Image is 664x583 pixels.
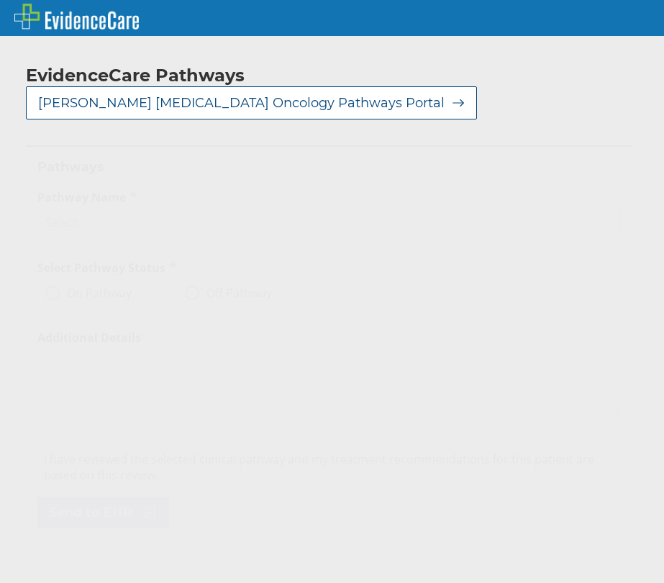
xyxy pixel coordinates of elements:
[44,451,594,483] span: I have reviewed the selected clinical pathway and my treatment recommendations for this patient a...
[185,286,272,300] label: Off Pathway
[38,94,445,112] span: [PERSON_NAME] [MEDICAL_DATA] Oncology Pathways Portal
[37,158,621,176] h2: Pathways
[37,189,621,205] label: Pathway Name
[37,330,621,345] label: Additional Details
[37,259,324,276] h2: Select Pathway Status
[26,86,477,119] button: [PERSON_NAME] [MEDICAL_DATA] Oncology Pathways Portal
[45,214,86,230] div: Select...
[45,286,132,300] label: On Pathway
[26,65,245,86] h2: EvidenceCare Pathways
[14,4,139,30] img: EvidenceCare
[37,497,169,528] button: Send to EHR
[49,504,132,521] span: Send to EHR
